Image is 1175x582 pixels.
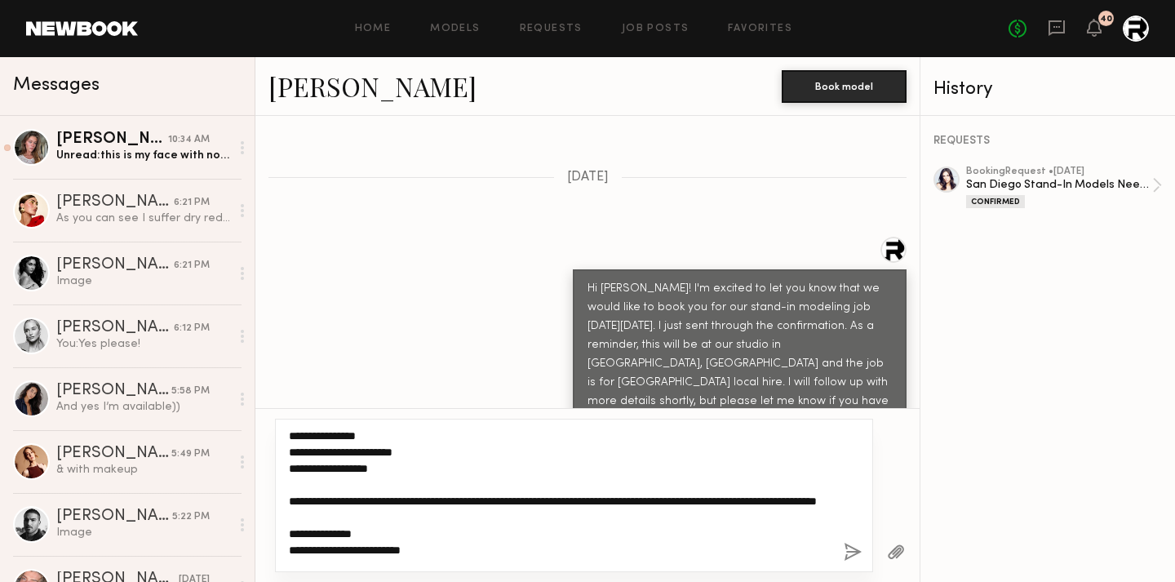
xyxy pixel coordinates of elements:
div: 5:49 PM [171,446,210,462]
div: You: Yes please! [56,336,230,352]
div: Confirmed [966,195,1025,208]
div: Image [56,525,230,540]
div: [PERSON_NAME] [56,194,174,211]
div: 5:22 PM [172,509,210,525]
div: REQUESTS [933,136,1162,147]
div: San Diego Stand-In Models Needed (10/16) [966,177,1152,193]
div: Hi [PERSON_NAME]! I'm excited to let you know that we would like to book you for our stand-in mod... [587,280,892,504]
div: 6:21 PM [174,258,210,273]
button: Book model [782,70,907,103]
div: As you can see I suffer dry red blemishes around my nose and lower chin. Please let me know if yo... [56,211,230,226]
div: 6:12 PM [174,321,210,336]
div: 6:21 PM [174,195,210,211]
div: booking Request • [DATE] [966,167,1152,177]
span: Messages [13,76,100,95]
div: & with makeup [56,462,230,478]
div: Unread: this is my face with no makeup on [56,148,230,163]
div: [PERSON_NAME] [56,509,172,525]
div: [PERSON_NAME] [56,131,168,148]
a: Home [355,24,392,34]
a: Favorites [728,24,792,34]
span: [DATE] [567,171,609,184]
div: [PERSON_NAME] [56,320,174,336]
a: [PERSON_NAME] [268,69,477,104]
a: Requests [520,24,583,34]
a: bookingRequest •[DATE]San Diego Stand-In Models Needed (10/16)Confirmed [966,167,1162,208]
div: History [933,80,1162,99]
div: 10:34 AM [168,132,210,148]
div: [PERSON_NAME] [56,257,174,273]
div: Image [56,273,230,289]
div: And yes I’m available)) [56,399,230,415]
div: 5:58 PM [171,384,210,399]
a: Book model [782,78,907,92]
div: [PERSON_NAME] [56,446,171,462]
a: Models [430,24,480,34]
a: Job Posts [622,24,689,34]
div: 40 [1100,15,1112,24]
div: [PERSON_NAME] [56,383,171,399]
